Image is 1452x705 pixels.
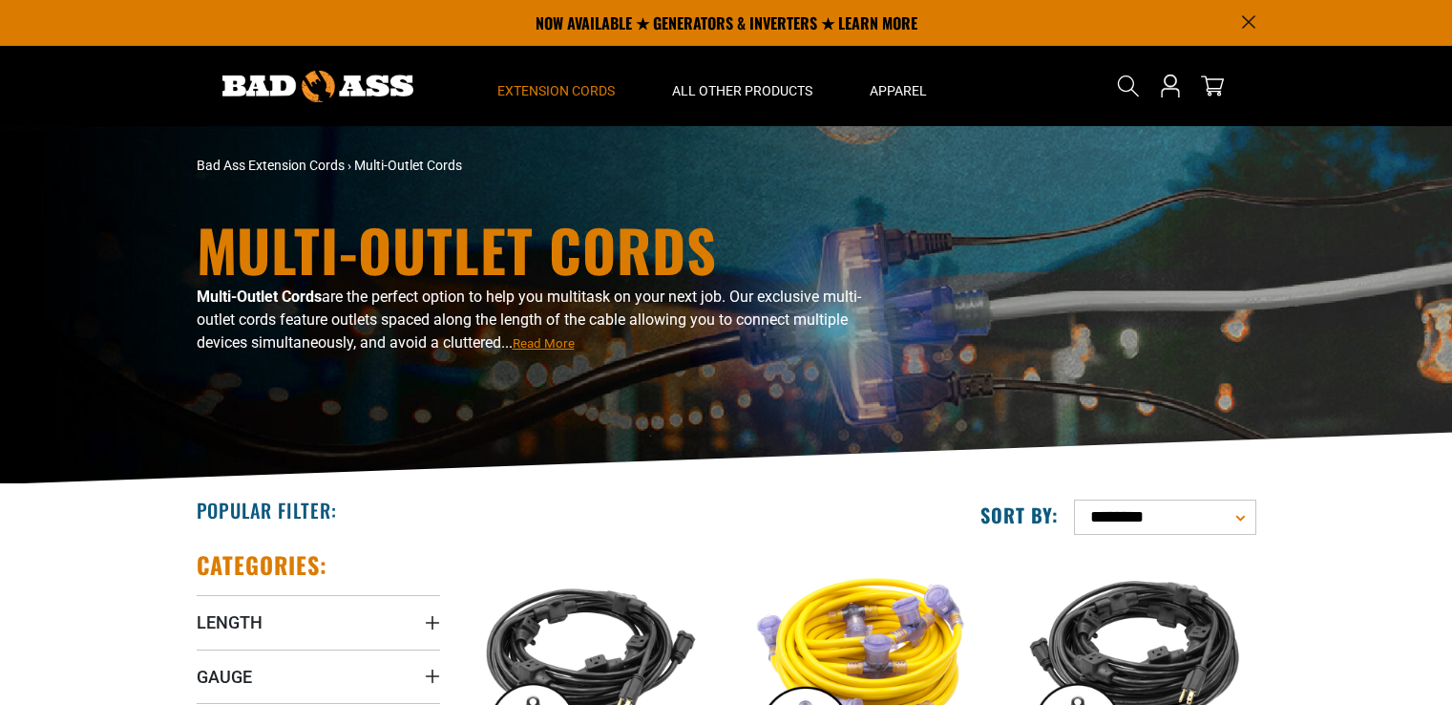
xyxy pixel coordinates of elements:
[197,288,861,352] span: are the perfect option to help you multitask on your next job. Our exclusive multi-outlet cords f...
[197,158,345,173] a: Bad Ass Extension Cords
[643,46,841,126] summary: All Other Products
[197,611,263,633] span: Length
[841,46,956,126] summary: Apparel
[672,82,812,99] span: All Other Products
[980,502,1059,527] label: Sort by:
[197,550,328,580] h2: Categories:
[497,82,615,99] span: Extension Cords
[513,336,575,351] span: Read More
[197,156,894,176] nav: breadcrumbs
[354,158,462,173] span: Multi-Outlet Cords
[469,46,643,126] summary: Extension Cords
[197,650,440,703] summary: Gauge
[197,221,894,278] h1: Multi-Outlet Cords
[1113,71,1144,101] summary: Search
[197,288,322,306] b: Multi-Outlet Cords
[870,82,927,99] span: Apparel
[222,71,413,102] img: Bad Ass Extension Cords
[197,595,440,649] summary: Length
[347,158,351,173] span: ›
[197,666,252,688] span: Gauge
[197,498,337,523] h2: Popular Filter:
